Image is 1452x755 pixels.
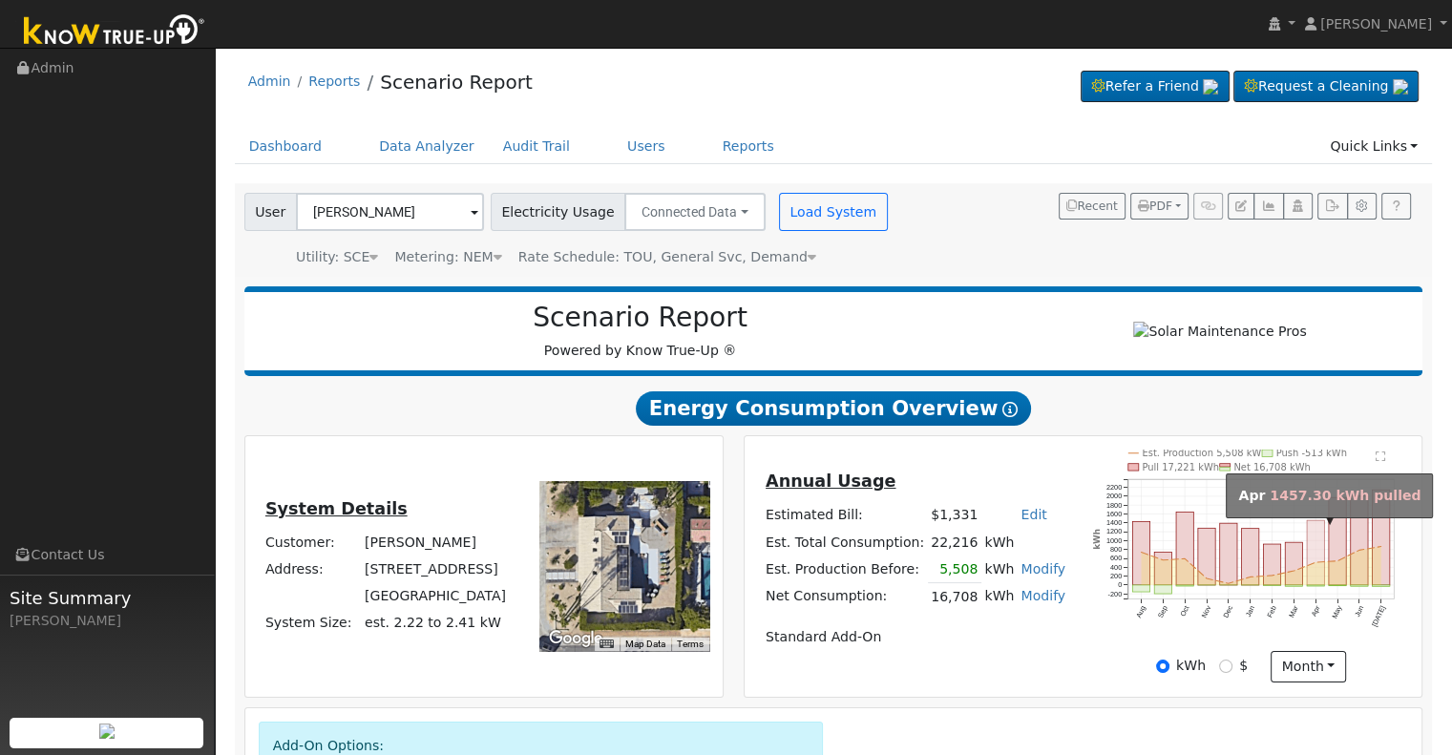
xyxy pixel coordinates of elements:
[1353,604,1365,619] text: Jun
[928,529,981,556] td: 22,216
[262,556,361,583] td: Address:
[248,73,291,89] a: Admin
[762,529,927,556] td: Est. Total Consumption:
[1307,520,1324,585] rect: onclick=""
[928,583,981,611] td: 16,708
[600,638,613,651] button: Keyboard shortcuts
[1143,462,1220,472] text: Pull 17,221 kWh
[1106,527,1122,535] text: 1200
[254,302,1027,361] div: Powered by Know True-Up ®
[262,610,361,637] td: System Size:
[1133,322,1306,342] img: Solar Maintenance Pros
[263,302,1017,334] h2: Scenario Report
[1179,604,1191,618] text: Oct
[1059,193,1126,220] button: Recent
[361,583,509,610] td: [GEOGRAPHIC_DATA]
[1393,79,1408,94] img: retrieve
[1154,585,1171,594] rect: onclick=""
[1307,585,1324,586] rect: onclick=""
[928,502,981,529] td: $1,331
[544,626,607,651] img: Google
[1287,604,1300,619] text: Mar
[1132,521,1149,585] rect: onclick=""
[1110,563,1122,572] text: 400
[394,247,501,267] div: Metering: NEM
[1329,585,1346,586] rect: onclick=""
[1106,536,1122,545] text: 1000
[1132,585,1149,592] rect: onclick=""
[1176,512,1193,584] rect: onclick=""
[1351,585,1368,586] rect: onclick=""
[380,71,533,94] a: Scenario Report
[1336,559,1339,562] circle: onclick=""
[981,556,1018,583] td: kWh
[708,129,789,164] a: Reports
[1381,193,1411,220] a: Help Link
[1315,129,1432,164] a: Quick Links
[491,193,625,231] span: Electricity Usage
[1184,557,1187,560] circle: onclick=""
[262,530,361,556] td: Customer:
[1358,549,1361,552] circle: onclick=""
[99,724,115,739] img: retrieve
[981,529,1069,556] td: kWh
[1220,523,1237,585] rect: onclick=""
[1176,585,1193,586] rect: onclick=""
[1021,507,1046,522] a: Edit
[235,129,337,164] a: Dashboard
[762,556,927,583] td: Est. Production Before:
[1310,604,1322,619] text: Apr
[1270,488,1420,503] span: 1457.30 kWh pulled
[1244,604,1256,619] text: Jan
[762,624,1068,651] td: Standard Add-On
[1228,193,1254,220] button: Edit User
[762,583,927,611] td: Net Consumption:
[1118,580,1122,589] text: 0
[1242,529,1259,585] rect: onclick=""
[1238,488,1265,503] strong: Apr
[365,129,489,164] a: Data Analyzer
[677,639,704,649] a: Terms (opens in new tab)
[1320,16,1432,31] span: [PERSON_NAME]
[308,73,360,89] a: Reports
[1021,588,1065,603] a: Modify
[1108,590,1123,598] text: -200
[1106,510,1122,518] text: 1600
[1271,651,1346,683] button: month
[981,583,1018,611] td: kWh
[1154,553,1171,585] rect: onclick=""
[1285,585,1302,586] rect: onclick=""
[1021,561,1065,577] a: Modify
[613,129,680,164] a: Users
[544,626,607,651] a: Open this area in Google Maps (opens a new window)
[10,611,204,631] div: [PERSON_NAME]
[361,610,509,637] td: System Size
[1293,570,1295,573] circle: onclick=""
[1134,604,1147,619] text: Aug
[624,193,766,231] button: Connected Data
[365,615,501,630] span: est. 2.22 to 2.41 kW
[1176,656,1206,676] label: kWh
[1138,199,1172,213] span: PDF
[1351,496,1368,585] rect: onclick=""
[1093,529,1103,550] text: kWh
[1156,604,1169,619] text: Sep
[1222,604,1235,619] text: Dec
[361,556,509,583] td: [STREET_ADDRESS]
[1234,462,1311,472] text: Net 16,708 kWh
[1130,193,1189,220] button: PDF
[766,472,895,491] u: Annual Usage
[636,391,1031,426] span: Energy Consumption Overview
[1283,193,1313,220] button: Login As
[1106,483,1122,492] text: 2200
[1200,604,1213,619] text: Nov
[1264,544,1281,585] rect: onclick=""
[1110,572,1122,580] text: 200
[1239,656,1248,676] label: $
[1233,71,1419,103] a: Request a Cleaning
[1156,660,1169,673] input: kWh
[518,249,816,264] span: Alias: None
[1373,585,1390,586] rect: onclick=""
[625,638,665,651] button: Map Data
[1249,576,1252,578] circle: onclick=""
